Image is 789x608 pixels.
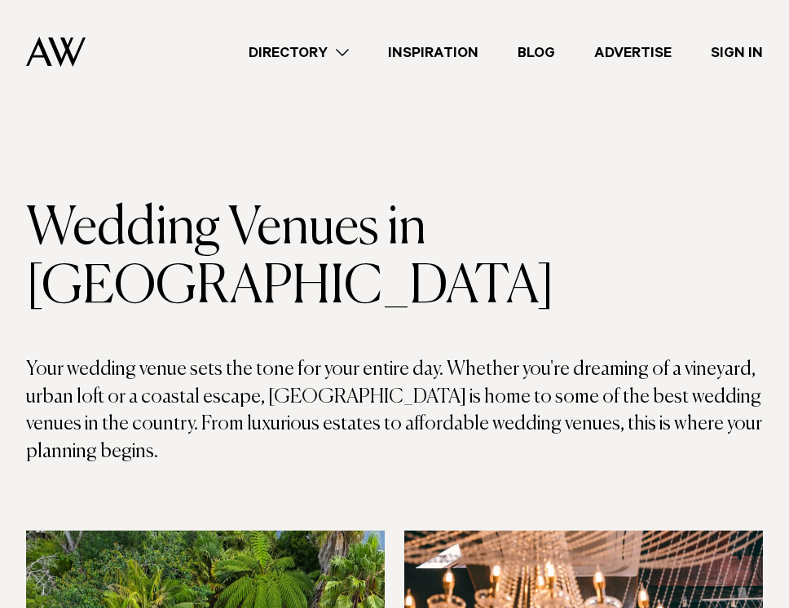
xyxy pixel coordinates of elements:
a: Advertise [575,42,691,64]
a: Sign In [691,42,782,64]
h1: Wedding Venues in [GEOGRAPHIC_DATA] [26,200,763,317]
a: Inspiration [368,42,498,64]
a: Directory [229,42,368,64]
p: Your wedding venue sets the tone for your entire day. Whether you're dreaming of a vineyard, urba... [26,356,763,465]
a: Blog [498,42,575,64]
img: Auckland Weddings Logo [26,37,86,67]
